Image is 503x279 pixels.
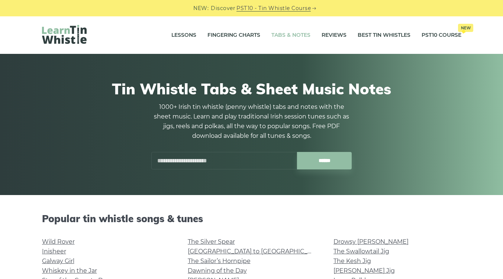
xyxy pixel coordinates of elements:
h2: Popular tin whistle songs & tunes [42,213,461,224]
p: 1000+ Irish tin whistle (penny whistle) tabs and notes with the sheet music. Learn and play tradi... [151,102,352,141]
a: PST10 CourseNew [422,26,461,45]
a: Whiskey in the Jar [42,267,97,274]
img: LearnTinWhistle.com [42,25,87,44]
span: New [458,24,473,32]
a: Reviews [322,26,346,45]
a: Drowsy [PERSON_NAME] [333,238,409,245]
a: Lessons [171,26,196,45]
a: The Kesh Jig [333,257,371,265]
a: Wild Rover [42,238,75,245]
a: The Silver Spear [188,238,235,245]
a: Tabs & Notes [271,26,310,45]
a: The Sailor’s Hornpipe [188,257,251,265]
a: Fingering Charts [207,26,260,45]
a: [PERSON_NAME] Jig [333,267,395,274]
a: [GEOGRAPHIC_DATA] to [GEOGRAPHIC_DATA] [188,248,325,255]
a: The Swallowtail Jig [333,248,389,255]
a: Inisheer [42,248,66,255]
a: Dawning of the Day [188,267,247,274]
a: Best Tin Whistles [358,26,410,45]
a: Galway Girl [42,257,74,265]
h1: Tin Whistle Tabs & Sheet Music Notes [42,80,461,98]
